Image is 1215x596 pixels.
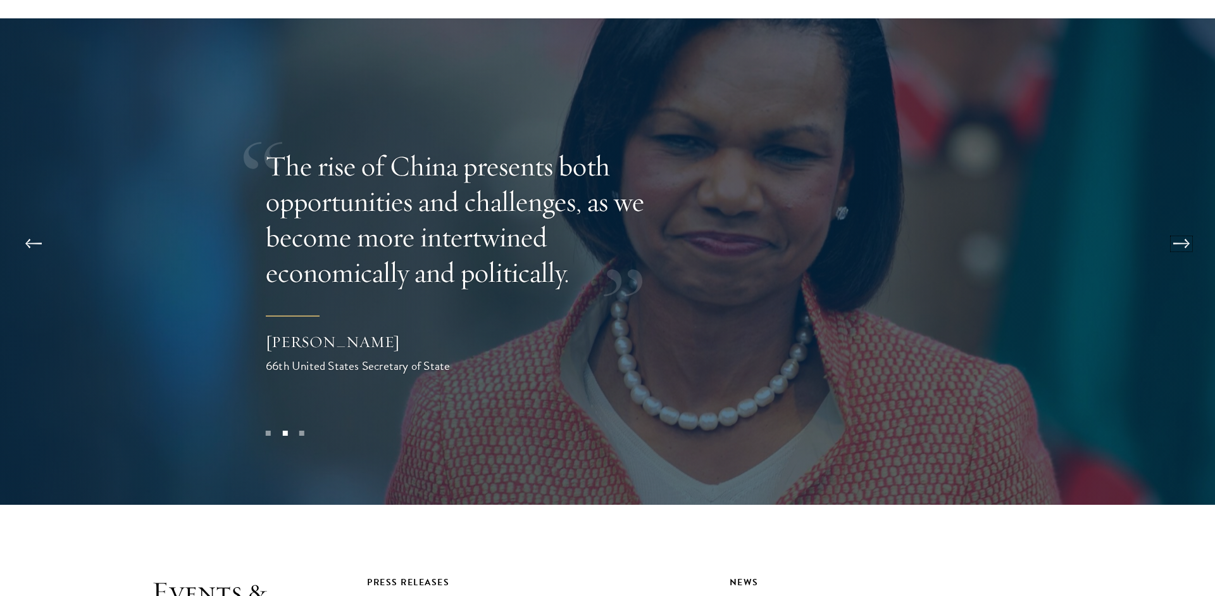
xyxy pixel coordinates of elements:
button: 3 of 3 [294,425,310,441]
div: News [730,574,1064,590]
button: 1 of 3 [260,425,277,441]
div: [PERSON_NAME] [266,331,519,353]
p: The rise of China presents both opportunities and challenges, as we become more intertwined econo... [266,148,677,290]
button: 2 of 3 [277,425,293,441]
div: Press Releases [367,574,701,590]
div: 66th United States Secretary of State [266,357,519,375]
